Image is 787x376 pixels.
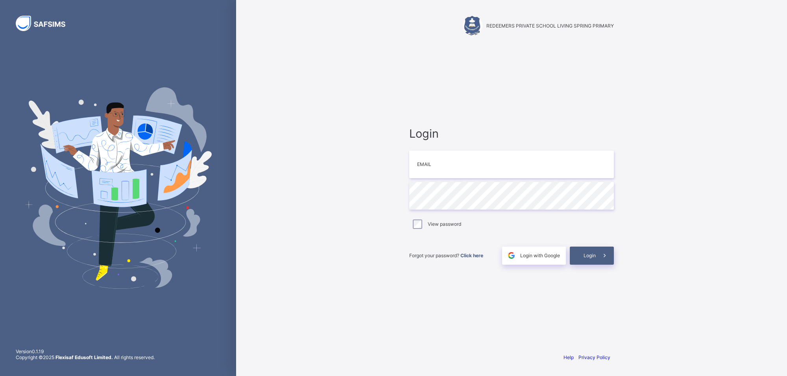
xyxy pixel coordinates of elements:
a: Privacy Policy [578,354,610,360]
span: Version 0.1.19 [16,348,155,354]
span: Login [409,127,614,140]
img: SAFSIMS Logo [16,16,75,31]
span: Login [584,253,596,258]
a: Click here [460,253,483,258]
span: Copyright © 2025 All rights reserved. [16,354,155,360]
img: Hero Image [24,87,212,289]
label: View password [428,221,461,227]
span: REDEEMERS PRIVATE SCHOOL LIVING SPRING PRIMARY [486,23,614,29]
strong: Flexisaf Edusoft Limited. [55,354,113,360]
a: Help [563,354,574,360]
img: google.396cfc9801f0270233282035f929180a.svg [507,251,516,260]
span: Login with Google [520,253,560,258]
span: Forgot your password? [409,253,483,258]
